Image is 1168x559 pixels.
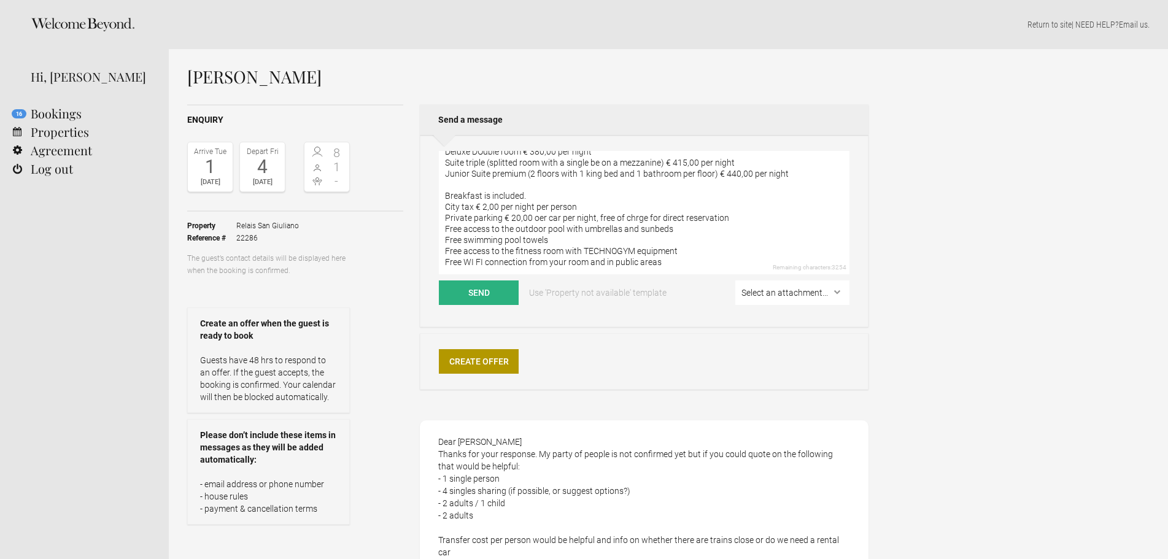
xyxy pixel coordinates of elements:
[236,232,299,244] span: 22286
[439,280,519,305] button: Send
[191,176,230,188] div: [DATE]
[520,280,675,305] a: Use 'Property not available' template
[243,158,282,176] div: 4
[327,175,347,187] span: -
[191,145,230,158] div: Arrive Tue
[187,18,1150,31] p: | NEED HELP? .
[200,478,337,515] p: - email address or phone number - house rules - payment & cancellation terms
[1027,20,1072,29] a: Return to site
[236,220,299,232] span: Relais San Giuliano
[187,67,868,86] h1: [PERSON_NAME]
[327,147,347,159] span: 8
[200,354,337,403] p: Guests have 48 hrs to respond to an offer. If the guest accepts, the booking is confirmed. Your c...
[200,317,337,342] strong: Create an offer when the guest is ready to book
[439,349,519,374] a: Create Offer
[420,104,868,135] h2: Send a message
[31,67,150,86] div: Hi, [PERSON_NAME]
[327,161,347,173] span: 1
[243,176,282,188] div: [DATE]
[187,252,350,277] p: The guest’s contact details will be displayed here when the booking is confirmed.
[1119,20,1148,29] a: Email us
[187,220,236,232] strong: Property
[243,145,282,158] div: Depart Fri
[12,109,26,118] flynt-notification-badge: 16
[200,429,337,466] strong: Please don’t include these items in messages as they will be added automatically:
[191,158,230,176] div: 1
[187,114,403,126] h2: Enquiry
[187,232,236,244] strong: Reference #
